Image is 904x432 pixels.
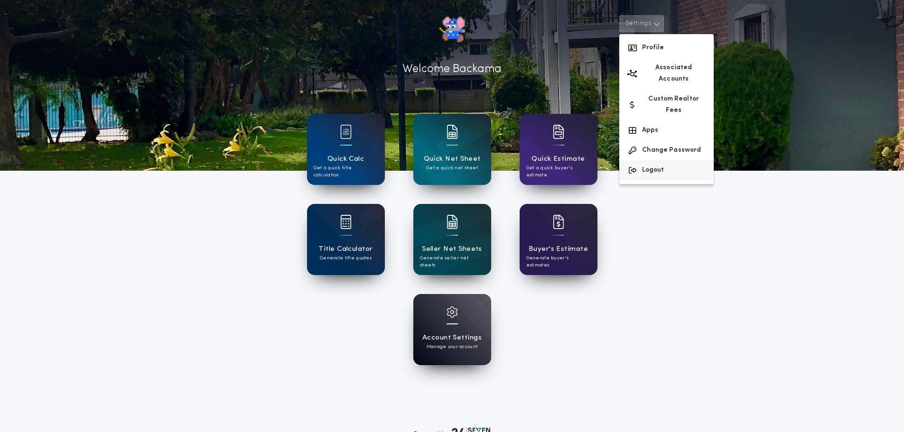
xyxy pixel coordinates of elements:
[619,38,714,58] button: Profile
[447,215,458,229] img: card icon
[420,255,485,269] p: Generate seller net sheets
[619,120,714,140] button: Apps
[529,244,588,255] h1: Buyer's Estimate
[619,140,714,160] button: Change Password
[619,89,714,120] button: Custom Realtor Fees
[520,204,597,275] a: card iconBuyer's EstimateGenerate buyer's estimates
[426,165,478,172] p: Get a quick net sheet
[447,125,458,139] img: card icon
[438,15,466,44] img: account-logo
[307,114,385,185] a: card iconQuick CalcGet a quick title calculation
[619,34,714,184] div: Settings
[413,114,491,185] a: card iconQuick Net SheetGet a quick net sheet
[553,215,564,229] img: card icon
[413,204,491,275] a: card iconSeller Net SheetsGenerate seller net sheets
[520,114,597,185] a: card iconQuick EstimateGet a quick buyer's estimate
[424,154,481,165] h1: Quick Net Sheet
[314,165,378,179] p: Get a quick title calculation
[531,154,585,165] h1: Quick Estimate
[320,255,372,262] p: Generate title quotes
[327,154,364,165] h1: Quick Calc
[402,61,502,78] p: Welcome Back ama
[422,332,482,343] h1: Account Settings
[340,215,352,229] img: card icon
[619,58,714,89] button: Associated Accounts
[413,294,491,365] a: card iconAccount SettingsManage your account
[427,343,477,350] p: Manage your account
[318,244,373,255] h1: Title Calculator
[422,244,482,255] h1: Seller Net Sheets
[447,306,458,318] img: card icon
[307,204,385,275] a: card iconTitle CalculatorGenerate title quotes
[619,160,714,180] button: Logout
[553,125,564,139] img: card icon
[340,125,352,139] img: card icon
[619,15,664,32] button: Settings
[526,255,591,269] p: Generate buyer's estimates
[526,165,591,179] p: Get a quick buyer's estimate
